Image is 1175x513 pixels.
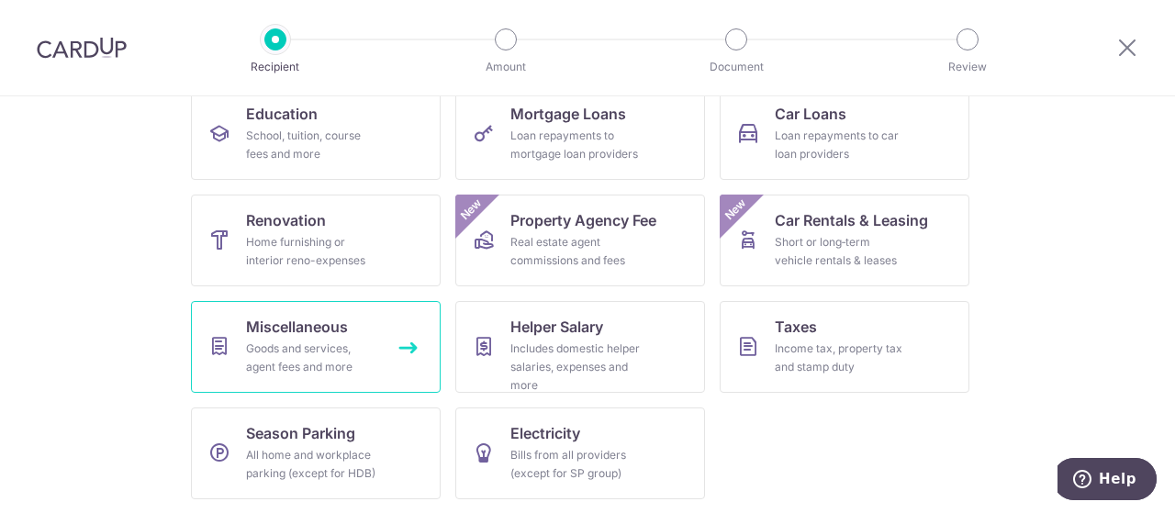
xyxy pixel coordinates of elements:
[191,195,441,286] a: RenovationHome furnishing or interior reno-expenses
[207,58,343,76] p: Recipient
[455,195,705,286] a: Property Agency FeeReal estate agent commissions and feesNew
[1057,458,1157,504] iframe: Opens a widget where you can find more information
[246,209,326,231] span: Renovation
[455,407,705,499] a: ElectricityBills from all providers (except for SP group)
[775,103,846,125] span: Car Loans
[246,422,355,444] span: Season Parking
[246,340,378,376] div: Goods and services, agent fees and more
[41,13,79,29] span: Help
[510,446,643,483] div: Bills from all providers (except for SP group)
[510,209,656,231] span: Property Agency Fee
[37,37,127,59] img: CardUp
[720,88,969,180] a: Car LoansLoan repayments to car loan providers
[668,58,804,76] p: Document
[246,233,378,270] div: Home furnishing or interior reno-expenses
[510,316,603,338] span: Helper Salary
[510,340,643,395] div: Includes domestic helper salaries, expenses and more
[510,127,643,163] div: Loan repayments to mortgage loan providers
[191,301,441,393] a: MiscellaneousGoods and services, agent fees and more
[456,195,487,225] span: New
[246,103,318,125] span: Education
[246,446,378,483] div: All home and workplace parking (except for HDB)
[775,316,817,338] span: Taxes
[191,407,441,499] a: Season ParkingAll home and workplace parking (except for HDB)
[246,316,348,338] span: Miscellaneous
[510,422,580,444] span: Electricity
[775,340,907,376] div: Income tax, property tax and stamp duty
[720,195,969,286] a: Car Rentals & LeasingShort or long‑term vehicle rentals & leasesNew
[510,233,643,270] div: Real estate agent commissions and fees
[775,209,928,231] span: Car Rentals & Leasing
[191,88,441,180] a: EducationSchool, tuition, course fees and more
[455,301,705,393] a: Helper SalaryIncludes domestic helper salaries, expenses and more
[455,88,705,180] a: Mortgage LoansLoan repayments to mortgage loan providers
[775,233,907,270] div: Short or long‑term vehicle rentals & leases
[246,127,378,163] div: School, tuition, course fees and more
[900,58,1035,76] p: Review
[720,301,969,393] a: TaxesIncome tax, property tax and stamp duty
[775,127,907,163] div: Loan repayments to car loan providers
[438,58,574,76] p: Amount
[721,195,751,225] span: New
[510,103,626,125] span: Mortgage Loans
